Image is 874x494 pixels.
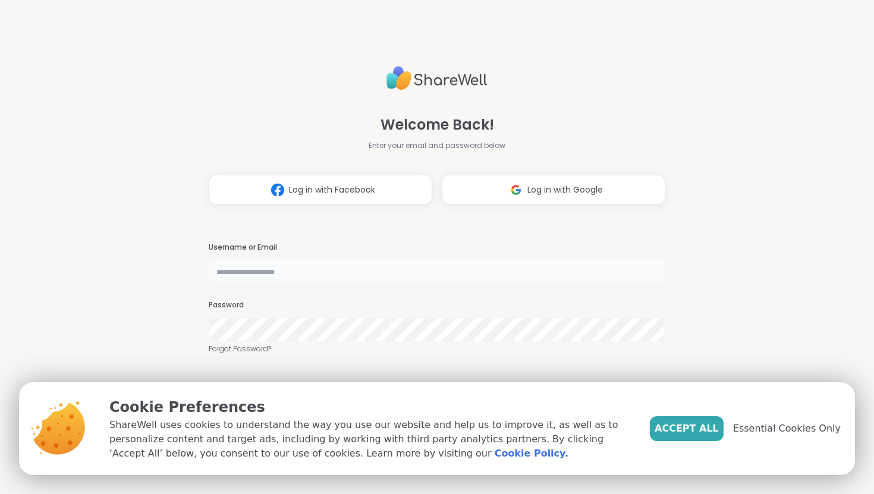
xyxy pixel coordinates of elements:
[495,446,568,461] a: Cookie Policy.
[209,344,665,354] a: Forgot Password?
[369,140,505,151] span: Enter your email and password below
[655,421,719,436] span: Accept All
[505,179,527,201] img: ShareWell Logomark
[289,184,375,196] span: Log in with Facebook
[650,416,724,441] button: Accept All
[733,421,841,436] span: Essential Cookies Only
[381,114,494,136] span: Welcome Back!
[209,175,432,204] button: Log in with Facebook
[209,300,665,310] h3: Password
[266,179,289,201] img: ShareWell Logomark
[527,184,603,196] span: Log in with Google
[386,61,488,95] img: ShareWell Logo
[109,397,631,418] p: Cookie Preferences
[109,418,631,461] p: ShareWell uses cookies to understand the way you use our website and help us to improve it, as we...
[209,243,665,253] h3: Username or Email
[442,175,665,204] button: Log in with Google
